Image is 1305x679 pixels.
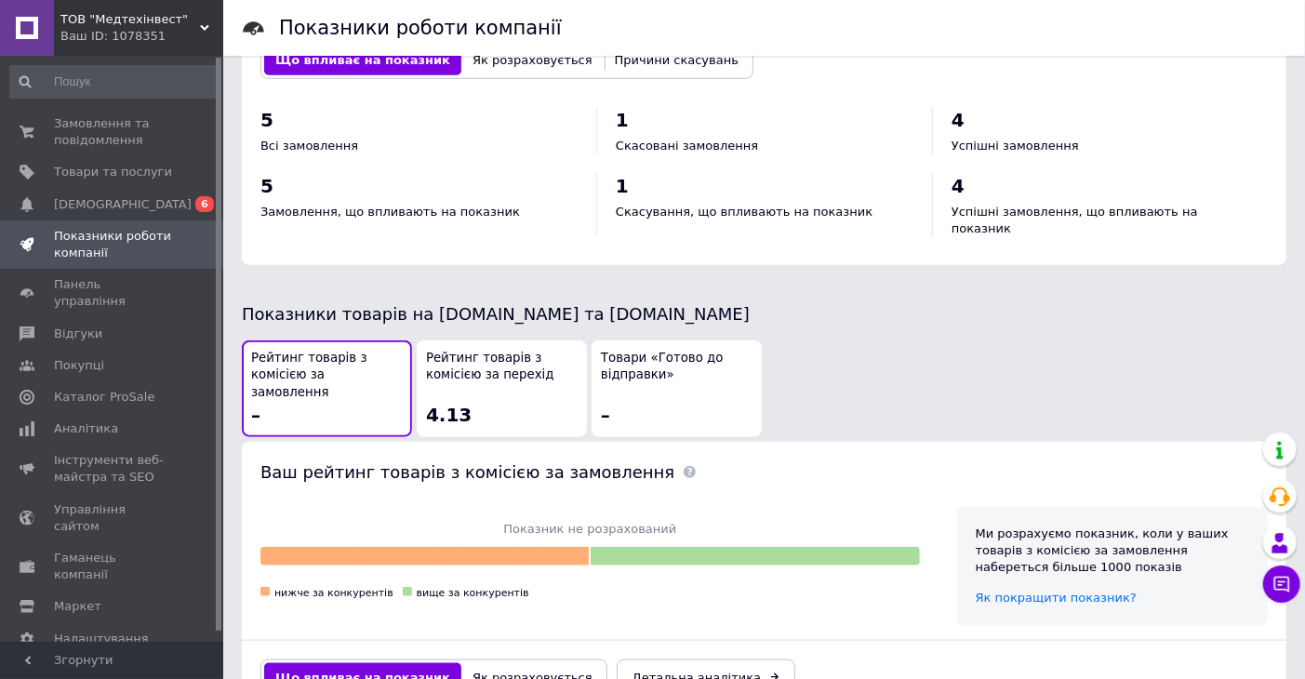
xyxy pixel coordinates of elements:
[54,631,149,647] span: Налаштування
[274,587,393,599] span: нижче за конкурентів
[426,404,472,426] span: 4.13
[592,340,762,437] button: Товари «Готово до відправки»–
[54,389,154,406] span: Каталог ProSale
[952,175,965,197] span: 4
[616,205,872,219] span: Скасування, що впливають на показник
[54,164,172,180] span: Товари та послуги
[417,340,587,437] button: Рейтинг товарів з комісією за перехід4.13
[54,228,172,261] span: Показники роботи компанії
[54,420,118,437] span: Аналітика
[601,404,610,426] span: –
[54,501,172,535] span: Управління сайтом
[264,46,461,75] button: Що впливає на показник
[60,11,200,28] span: ТОВ "Медтехінвест"
[242,340,412,437] button: Рейтинг товарів з комісією за замовлення–
[54,452,172,486] span: Інструменти веб-майстра та SEO
[426,350,578,384] span: Рейтинг товарів з комісією за перехід
[616,139,758,153] span: Скасовані замовлення
[260,175,273,197] span: 5
[260,109,273,131] span: 5
[952,139,1079,153] span: Успішні замовлення
[260,139,358,153] span: Всі замовлення
[976,591,1137,605] a: Як покращити показник?
[54,598,101,615] span: Маркет
[976,526,1249,577] div: Ми розрахуємо показник, коли у ваших товарів з комісією за замовлення набереться більше 1000 показів
[952,109,965,131] span: 4
[279,17,562,39] h1: Показники роботи компанії
[242,304,750,324] span: Показники товарів на [DOMAIN_NAME] та [DOMAIN_NAME]
[260,462,674,482] span: Ваш рейтинг товарів з комісією за замовлення
[54,196,192,213] span: [DEMOGRAPHIC_DATA]
[417,587,529,599] span: вище за конкурентів
[260,521,920,538] span: Показник не розрахований
[616,175,629,197] span: 1
[251,350,403,402] span: Рейтинг товарів з комісією за замовлення
[1263,566,1300,603] button: Чат з покупцем
[604,46,750,75] button: Причини скасувань
[616,109,629,131] span: 1
[251,404,260,426] span: –
[195,196,214,212] span: 6
[54,115,172,149] span: Замовлення та повідомлення
[54,326,102,342] span: Відгуки
[461,46,604,75] button: Як розраховується
[601,350,752,384] span: Товари «Готово до відправки»
[9,65,220,99] input: Пошук
[60,28,223,45] div: Ваш ID: 1078351
[952,205,1198,235] span: Успішні замовлення, що впливають на показник
[54,357,104,374] span: Покупці
[54,276,172,310] span: Панель управління
[260,205,520,219] span: Замовлення, що впливають на показник
[54,550,172,583] span: Гаманець компанії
